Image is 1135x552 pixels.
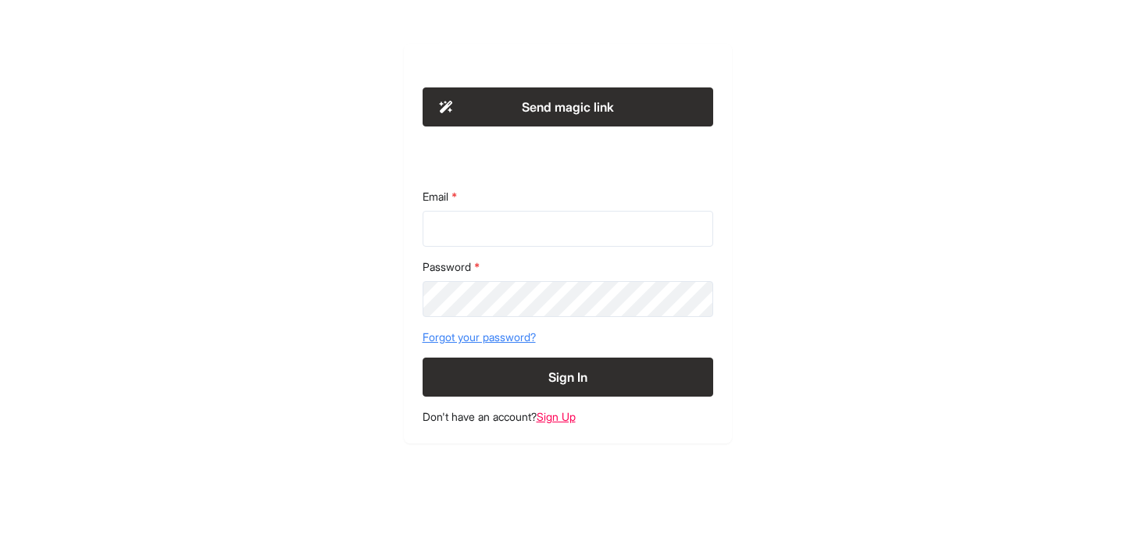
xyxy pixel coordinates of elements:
footer: Don't have an account? [423,409,713,425]
label: Password [423,259,713,275]
button: Sign In [423,358,713,397]
button: Send magic link [423,87,713,126]
a: Forgot your password? [423,329,713,345]
label: Email [423,189,713,205]
a: Sign Up [537,410,576,423]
